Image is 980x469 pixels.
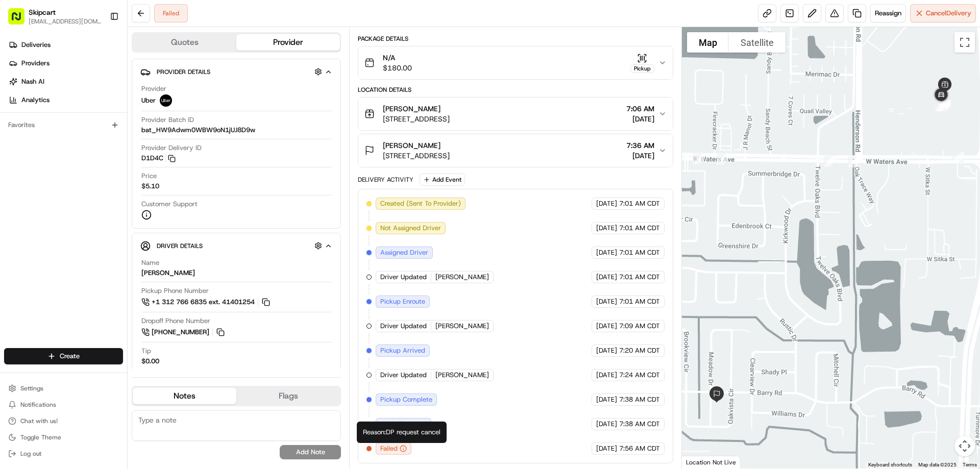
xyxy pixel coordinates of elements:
div: 2 [820,152,839,171]
div: Delivery Activity [358,176,413,184]
button: Skipcart[EMAIL_ADDRESS][DOMAIN_NAME] [4,4,106,29]
a: Open this area in Google Maps (opens a new window) [684,455,718,468]
span: [DATE] [596,346,617,355]
span: Notifications [20,401,56,409]
span: 7:01 AM CDT [619,224,660,233]
span: [PHONE_NUMBER] [152,328,209,337]
span: [DATE] [596,395,617,404]
span: [STREET_ADDRESS] [383,151,450,161]
span: Providers [21,59,50,68]
div: Pickup [630,64,654,73]
img: Google [684,455,718,468]
span: [DATE] [596,419,617,429]
button: Chat with us! [4,414,123,428]
a: Providers [4,55,127,71]
span: Chat with us! [20,417,58,425]
button: Notifications [4,398,123,412]
div: 18 [931,96,950,115]
span: Provider Delivery ID [141,143,202,153]
span: Pickup Complete [380,395,432,404]
button: Notes [133,388,236,404]
span: Created (Sent To Provider) [380,199,461,208]
span: Uber [141,96,156,105]
button: Reassign [870,4,906,22]
div: 11 [689,149,708,168]
div: 15 [936,96,955,115]
span: 7:38 AM CDT [619,419,660,429]
button: Toggle fullscreen view [954,32,975,53]
button: Create [4,348,123,364]
span: Driver Updated [380,371,427,380]
span: Dropoff Enroute [380,419,427,429]
input: Clear [27,66,168,77]
button: Toggle Theme [4,430,123,445]
div: Reason: DP request cancel [357,422,447,443]
span: [PERSON_NAME] [435,273,489,282]
span: [DATE] [596,199,617,208]
div: 9 [948,147,968,167]
span: [DATE] [626,151,654,161]
span: 7:01 AM CDT [619,297,660,306]
span: Deliveries [21,40,51,50]
button: Provider Details [140,63,332,80]
span: Pickup Enroute [380,297,425,306]
a: Terms [963,462,977,467]
span: Not Assigned Driver [380,224,441,233]
div: 3 [844,152,863,171]
span: Cancel Delivery [926,9,971,18]
span: Failed [380,444,398,453]
span: 7:24 AM CDT [619,371,660,380]
span: 7:38 AM CDT [619,395,660,404]
div: 1 [713,150,732,169]
span: Nash AI [21,77,44,86]
div: Package Details [358,35,673,43]
button: D1D4C [141,154,176,163]
span: 7:09 AM CDT [619,322,660,331]
span: 7:20 AM CDT [619,346,660,355]
img: Nash [10,10,31,31]
span: Create [60,352,80,361]
button: Keyboard shortcuts [868,461,912,468]
button: Driver Details [140,237,332,254]
span: $5.10 [141,182,159,191]
a: Powered byPylon [72,172,124,181]
span: [DATE] [596,297,617,306]
button: [PHONE_NUMBER] [141,327,226,338]
div: Location Details [358,86,673,94]
button: Flags [236,388,340,404]
button: Pickup [630,53,654,73]
span: N/A [383,53,412,63]
button: Show satellite imagery [729,32,786,53]
div: $0.00 [141,357,159,366]
div: 17 [935,96,954,115]
button: [PERSON_NAME][STREET_ADDRESS]7:06 AM[DATE] [358,97,672,130]
span: [DATE] [626,114,654,124]
div: [PERSON_NAME] [141,268,195,278]
a: +1 312 766 6835 ext. 41401254 [141,297,272,308]
span: Analytics [21,95,50,105]
span: Name [141,258,159,267]
span: Map data ©2025 [918,462,957,467]
span: $180.00 [383,63,412,73]
span: Driver Updated [380,273,427,282]
span: 7:01 AM CDT [619,273,660,282]
button: [EMAIL_ADDRESS][DOMAIN_NAME] [29,17,102,26]
a: Analytics [4,92,127,108]
span: Provider Batch ID [141,115,194,125]
a: 💻API Documentation [82,144,168,162]
div: We're available if you need us! [35,108,129,116]
button: Quotes [133,34,236,51]
span: Dropoff Phone Number [141,316,210,326]
span: Knowledge Base [20,148,78,158]
span: Pylon [102,173,124,181]
div: Start new chat [35,97,167,108]
a: 📗Knowledge Base [6,144,82,162]
button: Log out [4,447,123,461]
span: bat_HW9Adwm0WBW9oN1jUJ8D9w [141,126,255,135]
button: [PERSON_NAME][STREET_ADDRESS]7:36 AM[DATE] [358,134,672,167]
span: Log out [20,450,41,458]
img: 1736555255976-a54dd68f-1ca7-489b-9aae-adbdc363a1c4 [10,97,29,116]
span: [DATE] [596,248,617,257]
